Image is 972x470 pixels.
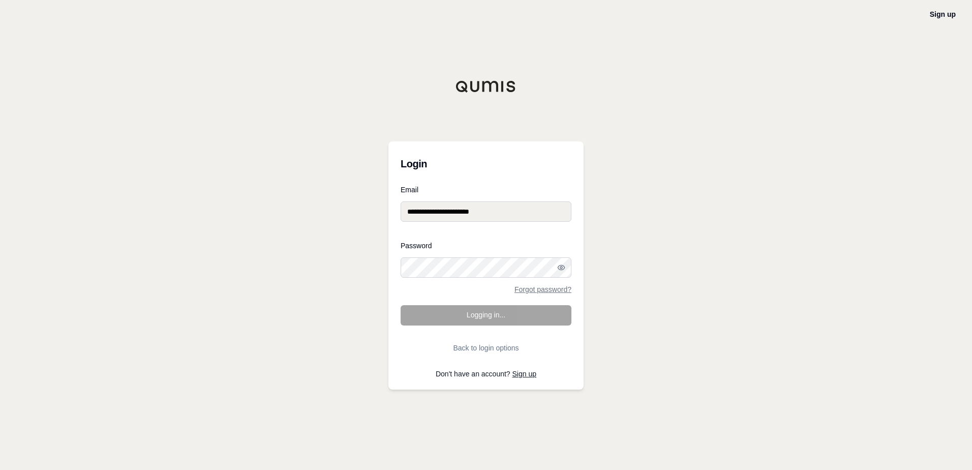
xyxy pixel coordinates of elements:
label: Email [401,186,571,193]
label: Password [401,242,571,249]
a: Sign up [930,10,956,18]
button: Back to login options [401,338,571,358]
a: Sign up [512,370,536,378]
p: Don't have an account? [401,370,571,377]
img: Qumis [455,80,517,93]
h3: Login [401,154,571,174]
a: Forgot password? [514,286,571,293]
